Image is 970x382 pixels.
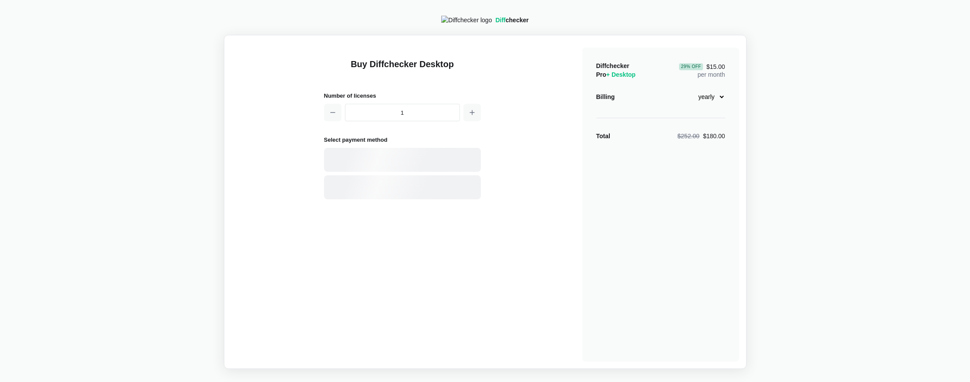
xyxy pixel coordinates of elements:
div: 29 % Off [679,63,703,70]
h2: Number of licenses [324,91,481,100]
strong: Total [596,133,610,140]
input: 1 [345,104,460,121]
h2: Select payment method [324,135,481,144]
span: Pro [596,71,636,78]
a: Diffchecker logoDiffchecker [441,17,528,24]
div: $180.00 [677,132,725,140]
h1: Buy Diffchecker Desktop [324,58,481,81]
span: + Desktop [606,71,635,78]
span: $252.00 [677,133,700,140]
img: Diffchecker logo [441,16,492,24]
span: Diff [495,17,505,24]
div: Billing [596,92,615,101]
span: $15.00 [679,63,725,70]
div: per month [679,61,725,79]
div: checker [495,16,528,24]
span: Diffchecker [596,62,629,69]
